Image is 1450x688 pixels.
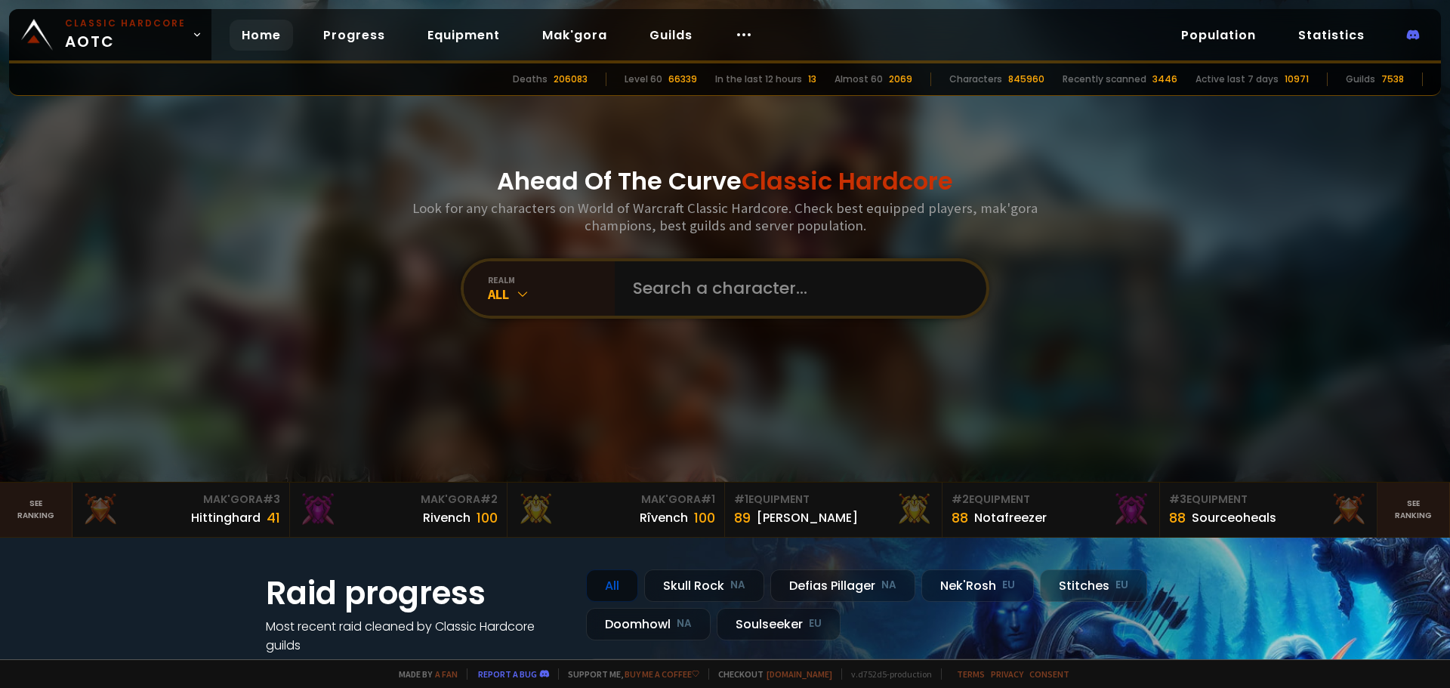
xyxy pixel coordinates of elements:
[191,508,261,527] div: Hittinghard
[488,285,615,303] div: All
[1285,73,1309,86] div: 10971
[715,73,802,86] div: In the last 12 hours
[974,508,1047,527] div: Notafreezer
[809,616,822,631] small: EU
[921,569,1034,602] div: Nek'Rosh
[488,274,615,285] div: realm
[1040,569,1147,602] div: Stitches
[734,492,748,507] span: # 1
[82,492,280,508] div: Mak'Gora
[742,164,953,198] span: Classic Hardcore
[530,20,619,51] a: Mak'gora
[952,492,1150,508] div: Equipment
[668,73,697,86] div: 66339
[957,668,985,680] a: Terms
[266,656,364,673] a: See all progress
[1152,73,1177,86] div: 3446
[694,508,715,528] div: 100
[1381,73,1404,86] div: 7538
[1115,578,1128,593] small: EU
[1377,483,1450,537] a: Seeranking
[730,578,745,593] small: NA
[734,508,751,528] div: 89
[1286,20,1377,51] a: Statistics
[952,492,969,507] span: # 2
[952,508,968,528] div: 88
[881,578,896,593] small: NA
[808,73,816,86] div: 13
[637,20,705,51] a: Guilds
[230,20,293,51] a: Home
[311,20,397,51] a: Progress
[1008,73,1044,86] div: 845960
[1346,73,1375,86] div: Guilds
[290,483,507,537] a: Mak'Gora#2Rivench100
[942,483,1160,537] a: #2Equipment88Notafreezer
[497,163,953,199] h1: Ahead Of The Curve
[558,668,699,680] span: Support me,
[65,17,186,53] span: AOTC
[1169,492,1186,507] span: # 3
[513,73,548,86] div: Deaths
[949,73,1002,86] div: Characters
[1192,508,1276,527] div: Sourceoheals
[734,492,933,508] div: Equipment
[1063,73,1146,86] div: Recently scanned
[554,73,588,86] div: 206083
[677,616,692,631] small: NA
[717,608,841,640] div: Soulseeker
[708,668,832,680] span: Checkout
[644,569,764,602] div: Skull Rock
[1160,483,1377,537] a: #3Equipment88Sourceoheals
[266,617,568,655] h4: Most recent raid cleaned by Classic Hardcore guilds
[480,492,498,507] span: # 2
[517,492,715,508] div: Mak'Gora
[991,668,1023,680] a: Privacy
[266,569,568,617] h1: Raid progress
[701,492,715,507] span: # 1
[586,569,638,602] div: All
[435,668,458,680] a: a fan
[263,492,280,507] span: # 3
[725,483,942,537] a: #1Equipment89[PERSON_NAME]
[1195,73,1279,86] div: Active last 7 days
[72,483,290,537] a: Mak'Gora#3Hittinghard41
[624,261,968,316] input: Search a character...
[1029,668,1069,680] a: Consent
[267,508,280,528] div: 41
[841,668,932,680] span: v. d752d5 - production
[770,569,915,602] div: Defias Pillager
[625,73,662,86] div: Level 60
[889,73,912,86] div: 2069
[478,668,537,680] a: Report a bug
[507,483,725,537] a: Mak'Gora#1Rîvench100
[625,668,699,680] a: Buy me a coffee
[1169,20,1268,51] a: Population
[640,508,688,527] div: Rîvench
[1002,578,1015,593] small: EU
[1169,492,1368,508] div: Equipment
[757,508,858,527] div: [PERSON_NAME]
[767,668,832,680] a: [DOMAIN_NAME]
[406,199,1044,234] h3: Look for any characters on World of Warcraft Classic Hardcore. Check best equipped players, mak'g...
[65,17,186,30] small: Classic Hardcore
[390,668,458,680] span: Made by
[1169,508,1186,528] div: 88
[477,508,498,528] div: 100
[586,608,711,640] div: Doomhowl
[299,492,498,508] div: Mak'Gora
[415,20,512,51] a: Equipment
[9,9,211,60] a: Classic HardcoreAOTC
[423,508,470,527] div: Rivench
[835,73,883,86] div: Almost 60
